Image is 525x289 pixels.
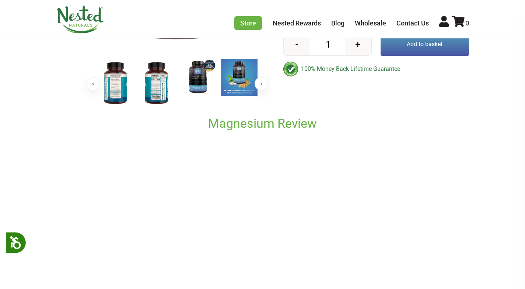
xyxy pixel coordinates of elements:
[87,77,100,90] button: Previous
[465,19,469,27] span: 0
[355,19,386,27] a: Wholesale
[234,16,262,30] a: Store
[452,19,469,27] a: 0
[331,19,344,27] a: Blog
[221,59,258,96] img: Magnesium Glycinate
[255,77,268,90] button: Next
[283,62,298,76] img: badge-lifetimeguarantee-color.svg
[396,19,429,27] a: Contact Us
[97,59,134,107] img: Magnesium Glycinate
[138,59,175,107] img: Magnesium Glycinate
[345,33,371,55] button: +
[273,19,321,27] a: Nested Rewards
[284,33,310,55] button: -
[97,116,428,131] h2: Magnesium Review
[56,6,104,34] img: Nested Naturals
[283,62,469,76] div: 100% Money Back Lifetime Guarantee
[179,59,216,96] img: Magnesium Glycinate
[381,33,469,56] button: Add to basket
